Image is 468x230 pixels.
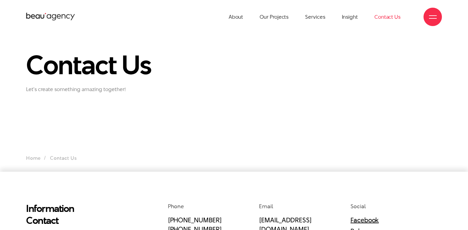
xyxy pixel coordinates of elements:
[168,215,222,224] a: [PHONE_NUMBER]
[350,202,366,210] span: Social
[26,86,159,93] p: Let's create something amazing together!
[259,202,273,210] span: Email
[350,215,379,224] a: Facebook
[26,202,123,226] h2: Information Contact
[26,51,159,79] h1: Contact Us
[168,202,184,210] span: Phone
[26,155,41,162] a: Home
